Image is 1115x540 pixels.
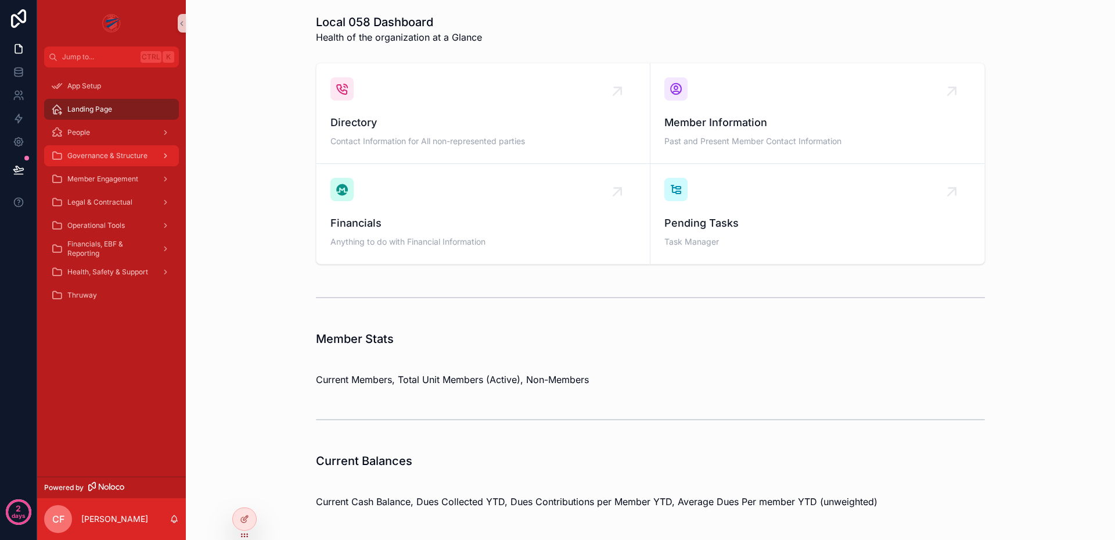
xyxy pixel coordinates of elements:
[67,81,101,91] span: App Setup
[67,105,112,114] span: Landing Page
[650,63,984,164] a: Member InformationPast and Present Member Contact Information
[44,192,179,213] a: Legal & Contractual
[316,374,589,385] span: Current Members, Total Unit Members (Active), Non-Members
[37,67,186,321] div: scrollable content
[664,215,970,231] span: Pending Tasks
[52,512,64,526] span: CF
[330,115,636,131] span: Directory
[316,453,412,469] h1: Current Balances
[316,14,482,30] h1: Local 058 Dashboard
[316,63,650,164] a: DirectoryContact Information for All non-represented parties
[67,198,132,207] span: Legal & Contractual
[330,236,636,248] span: Anything to do with Financial Information
[62,52,136,62] span: Jump to...
[67,267,148,277] span: Health, Safety & Support
[44,76,179,96] a: App Setup
[330,135,636,147] span: Contact Information for All non-represented parties
[141,51,161,63] span: Ctrl
[81,513,148,525] p: [PERSON_NAME]
[67,221,125,230] span: Operational Tools
[316,496,877,507] span: Current Cash Balance, Dues Collected YTD, Dues Contributions per Member YTD, Average Dues Per mem...
[316,30,482,44] span: Health of the organization at a Glance
[44,47,179,67] button: Jump to...CtrlK
[67,128,90,137] span: People
[12,507,26,524] p: days
[67,151,148,160] span: Governance & Structure
[44,285,179,306] a: Thruway
[664,115,970,131] span: Member Information
[44,99,179,120] a: Landing Page
[164,52,173,62] span: K
[67,291,97,300] span: Thruway
[44,122,179,143] a: People
[67,174,138,184] span: Member Engagement
[44,262,179,282] a: Health, Safety & Support
[44,483,84,492] span: Powered by
[664,236,970,248] span: Task Manager
[650,164,984,264] a: Pending TasksTask Manager
[44,238,179,259] a: Financials, EBF & Reporting
[316,331,394,347] h1: Member Stats
[102,14,121,33] img: App logo
[37,477,186,498] a: Powered by
[44,215,179,236] a: Operational Tools
[67,239,152,258] span: Financials, EBF & Reporting
[44,145,179,166] a: Governance & Structure
[664,135,970,147] span: Past and Present Member Contact Information
[316,164,650,264] a: FinancialsAnything to do with Financial Information
[44,169,179,189] a: Member Engagement
[330,215,636,231] span: Financials
[16,503,21,514] p: 2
